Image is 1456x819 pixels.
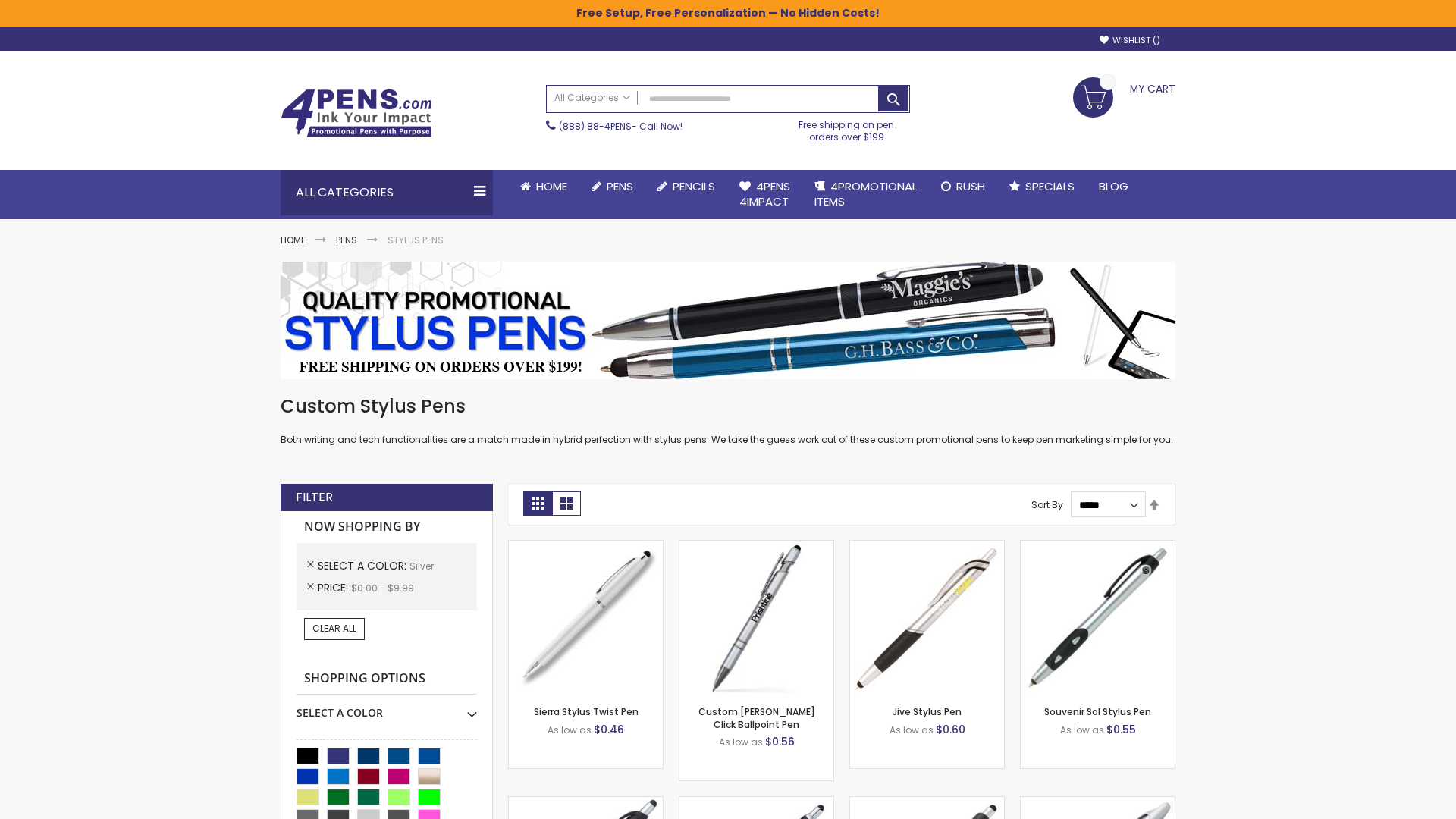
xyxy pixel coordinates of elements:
[297,511,477,543] strong: Now Shopping by
[727,170,802,219] a: 4Pens4impact
[297,695,477,720] div: Select A Color
[281,394,1175,447] div: Both writing and tech functionalities are a match made in hybrid perfection with stylus pens. We ...
[312,622,356,635] span: Clear All
[890,723,934,736] span: As low as
[509,541,663,695] img: Stypen-35-Silver
[814,178,917,209] span: 4PROMOTIONAL ITEMS
[739,178,790,209] span: 4Pens 4impact
[281,394,1175,419] h1: Custom Stylus Pens
[997,170,1087,203] a: Specials
[296,489,333,506] strong: Filter
[1060,723,1104,736] span: As low as
[388,234,444,246] strong: Stylus Pens
[547,86,638,111] a: All Categories
[297,663,477,695] strong: Shopping Options
[1044,705,1151,718] a: Souvenir Sol Stylus Pen
[281,234,306,246] a: Home
[281,89,432,137] img: 4Pens Custom Pens and Promotional Products
[318,558,409,573] span: Select A Color
[893,705,962,718] a: Jive Stylus Pen
[594,722,624,737] span: $0.46
[579,170,645,203] a: Pens
[783,113,911,143] div: Free shipping on pen orders over $199
[956,178,985,194] span: Rush
[548,723,591,736] span: As low as
[318,580,351,595] span: Price
[523,491,552,516] strong: Grid
[559,120,682,133] span: - Call Now!
[1100,35,1160,46] a: Wishlist
[351,582,414,595] span: $0.00 - $9.99
[281,262,1175,379] img: Stylus Pens
[509,540,663,553] a: Stypen-35-Silver
[509,796,663,809] a: React Stylus Grip Pen-Silver
[1031,498,1063,511] label: Sort By
[850,540,1004,553] a: Jive Stylus Pen-Silver
[1021,541,1175,695] img: Souvenir Sol Stylus Pen-Silver
[508,170,579,203] a: Home
[936,722,965,737] span: $0.60
[1025,178,1075,194] span: Specials
[536,178,567,194] span: Home
[1106,722,1136,737] span: $0.55
[719,736,763,748] span: As low as
[679,796,833,809] a: Epiphany Stylus Pens-Silver
[802,170,929,219] a: 4PROMOTIONALITEMS
[1021,796,1175,809] a: Twist Highlighter-Pen Stylus Combo-Silver
[679,541,833,695] img: Custom Alex II Click Ballpoint Pen-Silver
[1099,178,1128,194] span: Blog
[281,170,493,215] div: All Categories
[607,178,633,194] span: Pens
[765,734,795,749] span: $0.56
[679,540,833,553] a: Custom Alex II Click Ballpoint Pen-Silver
[1087,170,1141,203] a: Blog
[850,541,1004,695] img: Jive Stylus Pen-Silver
[534,705,639,718] a: Sierra Stylus Twist Pen
[304,618,365,639] a: Clear All
[409,560,434,573] span: Silver
[554,92,630,104] span: All Categories
[1021,540,1175,553] a: Souvenir Sol Stylus Pen-Silver
[673,178,715,194] span: Pencils
[850,796,1004,809] a: Souvenir® Emblem Stylus Pen-Silver
[929,170,997,203] a: Rush
[698,705,815,730] a: Custom [PERSON_NAME] Click Ballpoint Pen
[559,120,632,133] a: (888) 88-4PENS
[336,234,357,246] a: Pens
[645,170,727,203] a: Pencils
